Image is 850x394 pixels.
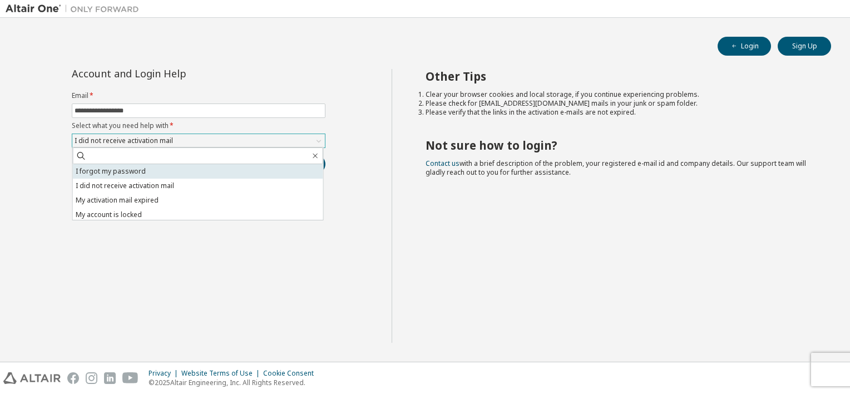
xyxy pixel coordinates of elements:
img: linkedin.svg [104,372,116,384]
img: Altair One [6,3,145,14]
p: © 2025 Altair Engineering, Inc. All Rights Reserved. [149,378,320,387]
li: Clear your browser cookies and local storage, if you continue experiencing problems. [426,90,812,99]
img: altair_logo.svg [3,372,61,384]
div: Website Terms of Use [181,369,263,378]
label: Email [72,91,325,100]
div: Account and Login Help [72,69,275,78]
h2: Not sure how to login? [426,138,812,152]
div: Privacy [149,369,181,378]
li: Please check for [EMAIL_ADDRESS][DOMAIN_NAME] mails in your junk or spam folder. [426,99,812,108]
div: I did not receive activation mail [72,134,325,147]
li: I forgot my password [73,164,323,179]
label: Select what you need help with [72,121,325,130]
img: instagram.svg [86,372,97,384]
button: Login [718,37,771,56]
img: youtube.svg [122,372,139,384]
a: Contact us [426,159,459,168]
h2: Other Tips [426,69,812,83]
img: facebook.svg [67,372,79,384]
button: Sign Up [778,37,831,56]
div: I did not receive activation mail [73,135,175,147]
span: with a brief description of the problem, your registered e-mail id and company details. Our suppo... [426,159,806,177]
li: Please verify that the links in the activation e-mails are not expired. [426,108,812,117]
div: Cookie Consent [263,369,320,378]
